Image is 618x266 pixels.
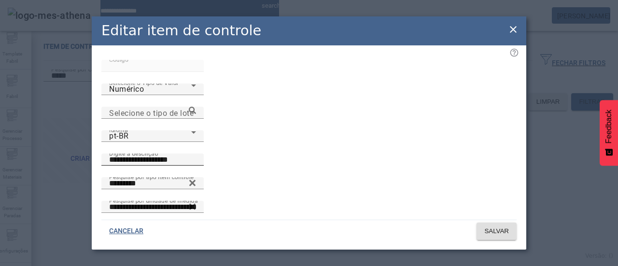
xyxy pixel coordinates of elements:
[109,150,158,156] mat-label: Digite a descrição
[109,173,194,180] mat-label: Pesquise por tipo item controle
[109,197,198,204] mat-label: Pesquise por unidade de medida
[109,226,143,236] span: CANCELAR
[604,110,613,143] span: Feedback
[109,108,194,117] mat-label: Selecione o tipo de lote
[109,56,128,63] mat-label: Código
[109,178,196,189] input: Number
[101,223,151,240] button: CANCELAR
[109,131,129,140] span: pt-BR
[484,226,509,236] span: SALVAR
[600,100,618,166] button: Feedback - Mostrar pesquisa
[109,84,144,94] span: Numérico
[109,107,196,119] input: Number
[101,20,261,41] h2: Editar item de controle
[477,223,517,240] button: SALVAR
[109,201,196,213] input: Number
